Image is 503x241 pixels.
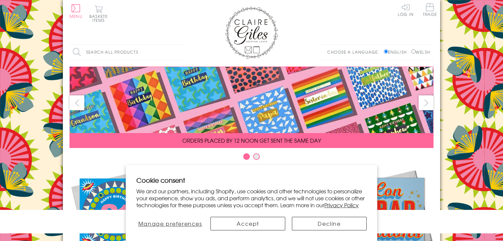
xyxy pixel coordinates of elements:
[423,3,437,16] span: Trade
[179,45,185,60] input: Search
[384,49,410,55] label: English
[243,153,250,160] button: Carousel Page 1 (Current Slide)
[411,49,416,54] input: Welsh
[423,3,437,18] a: Trade
[411,49,430,55] label: Welsh
[182,136,321,144] span: ORDERS PLACED BY 12 NOON GET SENT THE SAME DAY
[225,7,278,59] img: Claire Giles Greetings Cards
[69,4,82,18] button: Menu
[69,153,434,163] div: Carousel Pagination
[69,13,82,19] span: Menu
[136,217,204,230] button: Manage preferences
[69,45,185,60] input: Search all products
[69,95,84,110] button: prev
[324,201,359,209] a: Privacy Policy
[253,153,260,160] button: Carousel Page 2
[210,217,285,230] button: Accept
[419,95,434,110] button: next
[292,217,367,230] button: Decline
[136,188,367,208] p: We and our partners, including Shopify, use cookies and other technologies to personalize your ex...
[327,49,383,55] p: Choose a language:
[92,13,108,23] span: 0 items
[384,49,388,54] input: English
[398,3,414,16] a: Log In
[89,5,108,22] button: Basket0 items
[136,175,367,185] h2: Cookie consent
[138,219,202,227] span: Manage preferences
